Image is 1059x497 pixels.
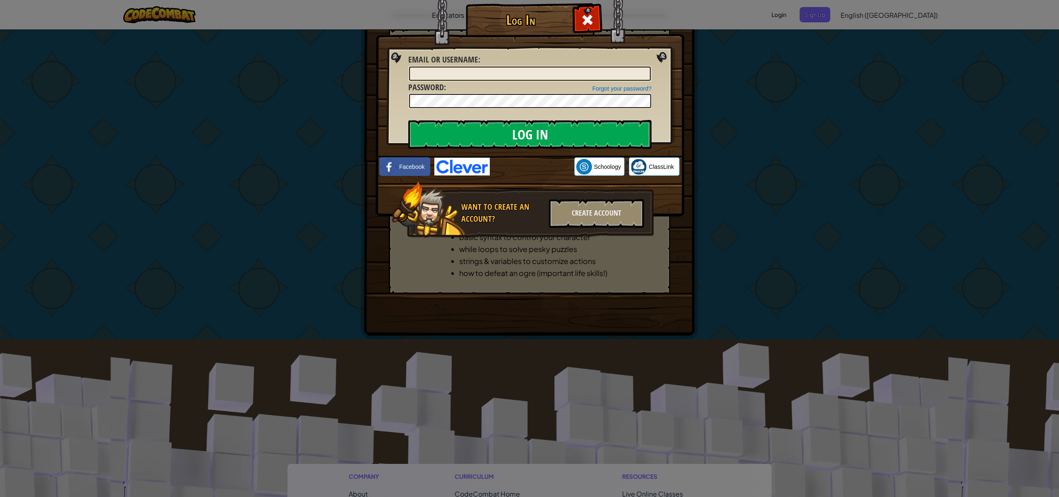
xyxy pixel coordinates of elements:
[468,13,573,27] h1: Log In
[408,54,478,65] span: Email or Username
[408,82,444,93] span: Password
[631,159,647,175] img: classlink-logo-small.png
[408,120,652,149] input: Log In
[592,85,652,92] a: Forgot your password?
[461,201,544,225] div: Want to create an account?
[490,158,574,176] iframe: Sign in with Google Button
[594,163,621,171] span: Schoology
[434,158,490,175] img: clever-logo-blue.png
[408,82,446,94] label: :
[381,159,397,175] img: facebook_small.png
[576,159,592,175] img: schoology.png
[549,199,644,228] div: Create Account
[399,163,424,171] span: Facebook
[408,54,480,66] label: :
[649,163,674,171] span: ClassLink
